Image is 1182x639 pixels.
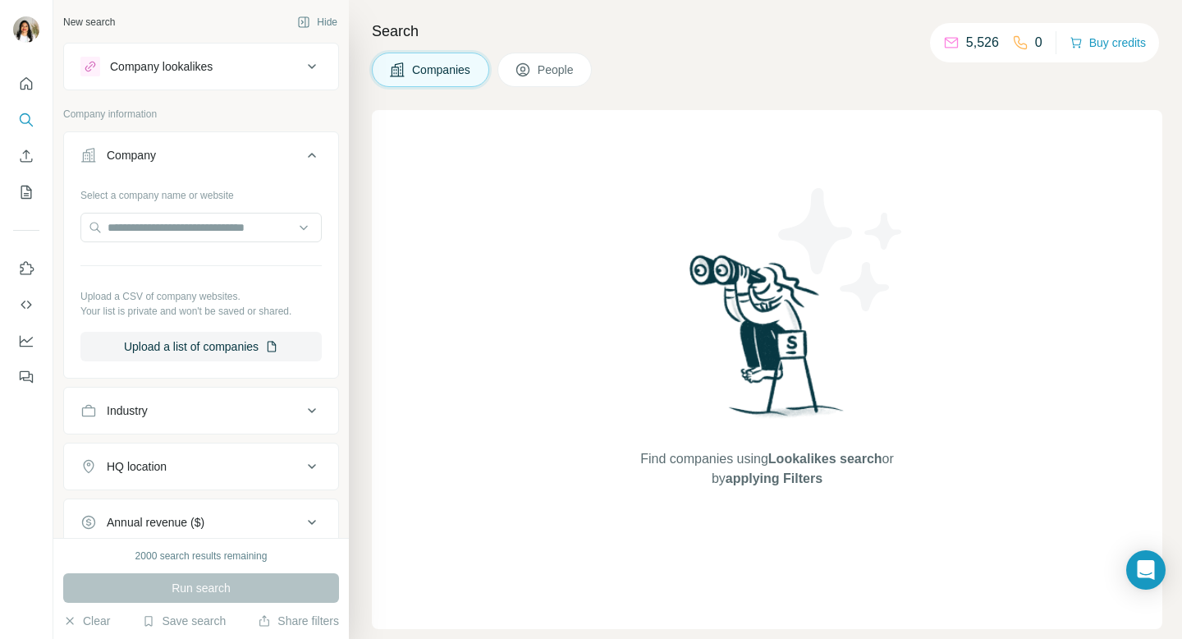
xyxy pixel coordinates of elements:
[13,177,39,207] button: My lists
[135,549,268,563] div: 2000 search results remaining
[635,449,898,489] span: Find companies using or by
[107,147,156,163] div: Company
[107,402,148,419] div: Industry
[538,62,575,78] span: People
[13,254,39,283] button: Use Surfe on LinkedIn
[64,503,338,542] button: Annual revenue ($)
[63,15,115,30] div: New search
[767,176,915,324] img: Surfe Illustration - Stars
[64,136,338,182] button: Company
[80,289,322,304] p: Upload a CSV of company websites.
[80,332,322,361] button: Upload a list of companies
[13,326,39,356] button: Dashboard
[13,16,39,43] img: Avatar
[412,62,472,78] span: Companies
[768,452,882,466] span: Lookalikes search
[726,471,822,485] span: applying Filters
[142,613,226,629] button: Save search
[63,613,110,629] button: Clear
[1070,31,1146,54] button: Buy credits
[64,447,338,486] button: HQ location
[258,613,339,629] button: Share filters
[64,47,338,86] button: Company lookalikes
[107,514,204,531] div: Annual revenue ($)
[13,105,39,135] button: Search
[80,182,322,203] div: Select a company name or website
[13,69,39,99] button: Quick start
[13,290,39,319] button: Use Surfe API
[286,10,349,34] button: Hide
[966,33,999,53] p: 5,526
[64,391,338,430] button: Industry
[110,58,213,75] div: Company lookalikes
[372,20,1162,43] h4: Search
[80,304,322,319] p: Your list is private and won't be saved or shared.
[107,458,167,475] div: HQ location
[63,107,339,122] p: Company information
[13,362,39,392] button: Feedback
[1126,550,1166,590] div: Open Intercom Messenger
[682,251,853,434] img: Surfe Illustration - Woman searching with binoculars
[1035,33,1042,53] p: 0
[13,141,39,171] button: Enrich CSV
